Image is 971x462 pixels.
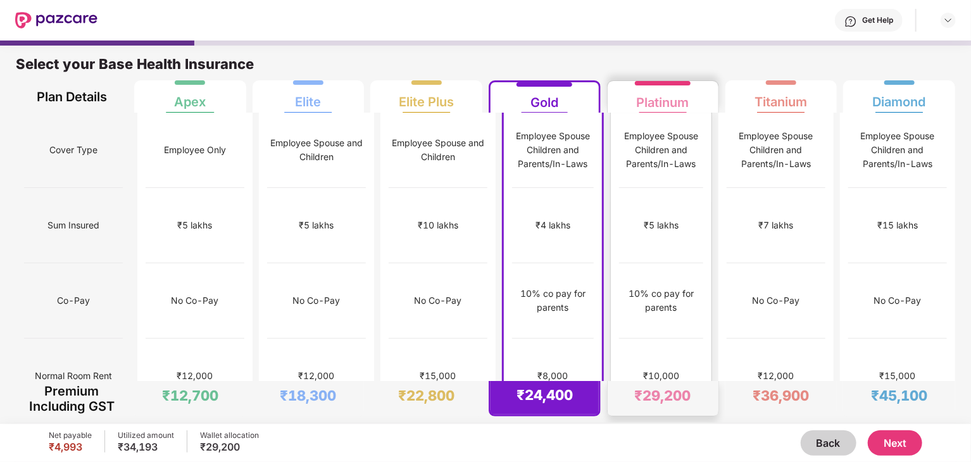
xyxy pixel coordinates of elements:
span: Co-Pay [57,289,90,313]
div: No Co-Pay [172,294,219,308]
div: Elite [295,84,321,109]
button: Next [868,430,922,456]
div: ₹29,200 [635,387,691,404]
div: Premium Including GST [24,381,120,416]
div: Employee Spouse Children and Parents/In-Laws [727,129,825,171]
div: Utilized amount [118,430,174,440]
div: Apex [174,84,206,109]
div: ₹10,000 [643,369,679,383]
div: Employee Spouse Children and Parents/In-Laws [512,129,594,171]
div: Employee Spouse and Children [267,136,366,164]
div: Employee Spouse Children and Parents/In-Laws [619,129,703,171]
div: ₹22,800 [398,387,454,404]
div: ₹15 lakhs [877,218,918,232]
div: No Co-Pay [415,294,462,308]
div: ₹29,200 [200,440,259,453]
div: ₹15,000 [880,369,916,383]
div: Platinum [637,85,689,110]
div: Employee Spouse Children and Parents/In-Laws [848,129,947,171]
div: ₹18,300 [280,387,336,404]
div: Select your Base Health Insurance [16,55,955,80]
button: Back [801,430,856,456]
div: ₹45,100 [871,387,927,404]
div: Gold [530,85,558,110]
div: Plan Details [24,80,120,113]
div: ₹5 lakhs [178,218,213,232]
div: No Co-Pay [874,294,922,308]
div: Employee Spouse and Children [389,136,487,164]
span: Sum Insured [47,213,99,237]
div: ₹5 lakhs [644,218,679,232]
span: Normal Room Rent [35,364,112,388]
div: ₹12,700 [162,387,218,404]
div: ₹5 lakhs [299,218,334,232]
div: No Co-Pay [753,294,800,308]
span: Cover Type [49,138,97,162]
div: ₹12,000 [299,369,335,383]
img: svg+xml;base64,PHN2ZyBpZD0iRHJvcGRvd24tMzJ4MzIiIHhtbG5zPSJodHRwOi8vd3d3LnczLm9yZy8yMDAwL3N2ZyIgd2... [943,15,953,25]
div: Get Help [862,15,893,25]
div: Diamond [873,84,926,109]
div: Net payable [49,430,92,440]
div: ₹34,193 [118,440,174,453]
div: Employee Only [164,143,226,157]
div: ₹4,993 [49,440,92,453]
div: ₹8,000 [538,369,568,383]
div: Wallet allocation [200,430,259,440]
div: ₹15,000 [420,369,456,383]
img: svg+xml;base64,PHN2ZyBpZD0iSGVscC0zMngzMiIgeG1sbnM9Imh0dHA6Ly93d3cudzMub3JnLzIwMDAvc3ZnIiB3aWR0aD... [844,15,857,28]
div: ₹4 lakhs [536,218,570,232]
div: ₹10 lakhs [418,218,458,232]
div: 10% co pay for parents [619,287,703,315]
div: Elite Plus [399,84,454,109]
div: No Co-Pay [293,294,341,308]
div: ₹12,000 [758,369,794,383]
div: ₹36,900 [753,387,809,404]
div: 10% co pay for parents [512,287,594,315]
img: New Pazcare Logo [15,12,97,28]
div: ₹24,400 [517,386,573,404]
div: ₹7 lakhs [759,218,794,232]
div: Titanium [755,84,807,109]
div: ₹12,000 [177,369,213,383]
